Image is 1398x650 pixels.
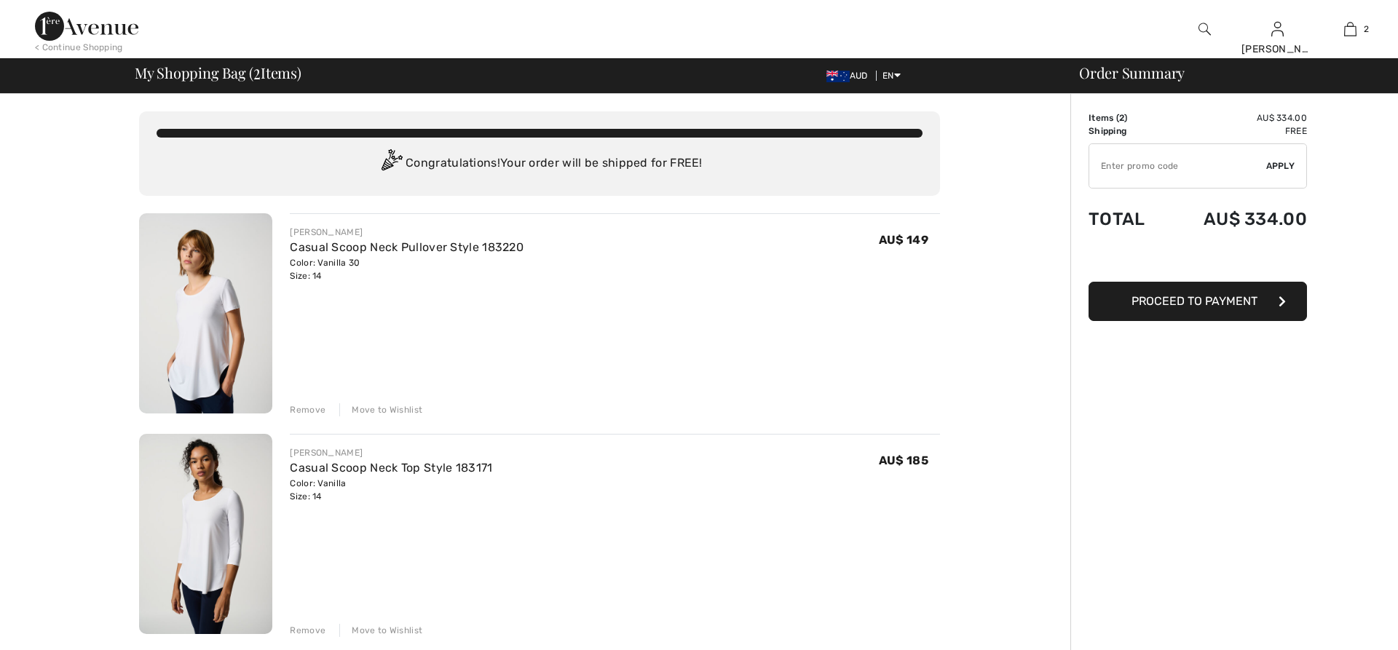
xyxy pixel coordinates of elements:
[139,213,272,413] img: Casual Scoop Neck Pullover Style 183220
[339,403,422,416] div: Move to Wishlist
[1062,66,1389,80] div: Order Summary
[1166,194,1307,244] td: AU$ 334.00
[1089,194,1166,244] td: Total
[1132,294,1257,308] span: Proceed to Payment
[339,624,422,637] div: Move to Wishlist
[826,71,874,81] span: AUD
[879,453,928,467] span: AU$ 185
[1364,23,1369,36] span: 2
[1314,20,1386,38] a: 2
[290,240,524,254] a: Casual Scoop Neck Pullover Style 183220
[1305,606,1383,643] iframe: Opens a widget where you can find more information
[35,12,138,41] img: 1ère Avenue
[1119,113,1124,123] span: 2
[290,446,492,459] div: [PERSON_NAME]
[253,62,261,81] span: 2
[1344,20,1356,38] img: My Bag
[879,233,928,247] span: AU$ 149
[35,41,123,54] div: < Continue Shopping
[1271,20,1284,38] img: My Info
[290,461,492,475] a: Casual Scoop Neck Top Style 183171
[290,403,325,416] div: Remove
[1089,124,1166,138] td: Shipping
[157,149,923,178] div: Congratulations! Your order will be shipped for FREE!
[1089,111,1166,124] td: Items ( )
[290,624,325,637] div: Remove
[1271,22,1284,36] a: Sign In
[826,71,850,82] img: Australian Dollar
[1089,244,1307,277] iframe: PayPal
[1266,159,1295,173] span: Apply
[1166,124,1307,138] td: Free
[290,256,524,282] div: Color: Vanilla 30 Size: 14
[882,71,901,81] span: EN
[135,66,301,80] span: My Shopping Bag ( Items)
[290,477,492,503] div: Color: Vanilla Size: 14
[1166,111,1307,124] td: AU$ 334.00
[1089,144,1266,188] input: Promo code
[1198,20,1211,38] img: search the website
[1241,41,1313,57] div: [PERSON_NAME]
[290,226,524,239] div: [PERSON_NAME]
[1089,282,1307,321] button: Proceed to Payment
[139,434,272,634] img: Casual Scoop Neck Top Style 183171
[376,149,406,178] img: Congratulation2.svg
